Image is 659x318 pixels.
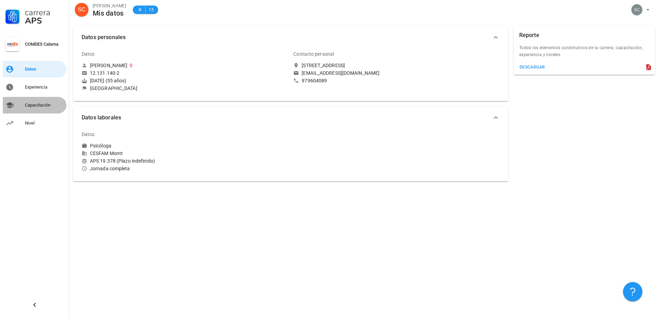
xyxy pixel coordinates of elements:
[90,62,127,69] div: [PERSON_NAME]
[78,3,85,17] span: SC
[82,150,288,156] div: CESFAM Montt
[25,102,64,108] div: Capacitación
[293,46,334,62] div: Contacto personal
[75,3,89,17] div: avatar
[148,6,154,13] span: 13
[82,33,492,42] span: Datos personales
[90,143,111,149] div: Psicóloga
[293,78,500,84] a: 979604089
[3,79,66,96] a: Experiencia
[73,107,508,129] button: Datos laborales
[3,97,66,113] a: Capacitación
[25,8,64,17] div: Carrera
[82,126,95,143] div: Datos
[631,4,642,15] div: avatar
[519,26,539,44] div: Reporte
[82,78,288,84] div: [DATE] (55 años)
[93,2,126,9] div: [PERSON_NAME]
[93,9,126,17] div: Mis datos
[25,66,64,72] div: Datos
[82,46,95,62] div: Datos
[293,62,500,69] a: [STREET_ADDRESS]
[302,62,345,69] div: [STREET_ADDRESS]
[90,70,119,76] div: 12.131.140-2
[82,113,492,122] span: Datos laborales
[25,84,64,90] div: Experiencia
[3,61,66,78] a: Datos
[302,78,327,84] div: 979604089
[3,115,66,131] a: Nivel
[514,44,655,62] div: Todos los elementos constitutivos de la carrera; capacitación, experiencia y niveles.
[137,6,143,13] span: B
[82,158,288,164] div: APS 19.378 (Plazo indefinido)
[25,120,64,126] div: Nivel
[25,17,64,25] div: APS
[82,165,288,172] div: Jornada completa
[90,85,137,91] div: [GEOGRAPHIC_DATA]
[302,70,379,76] div: [EMAIL_ADDRESS][DOMAIN_NAME]
[25,42,64,47] div: COMDES Calama
[519,65,545,70] div: descargar
[516,62,548,72] button: descargar
[293,70,500,76] a: [EMAIL_ADDRESS][DOMAIN_NAME]
[73,26,508,48] button: Datos personales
